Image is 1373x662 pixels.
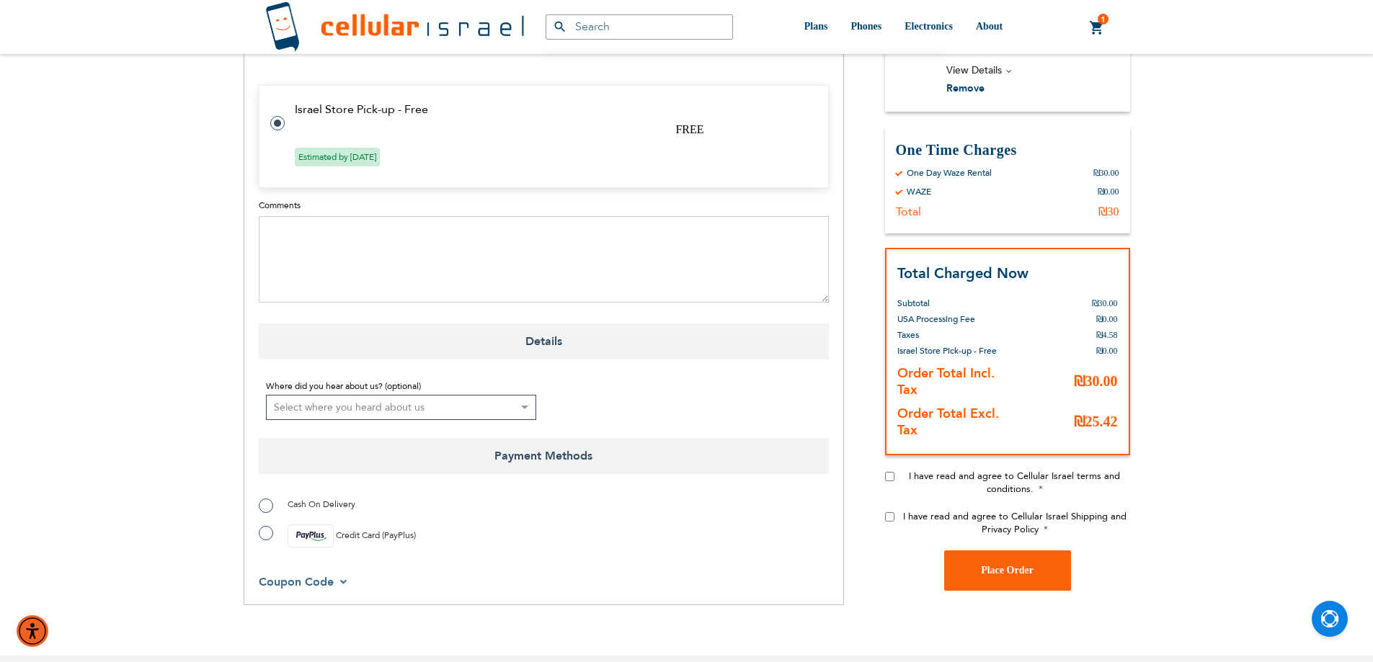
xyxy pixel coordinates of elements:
[288,498,355,510] span: Cash On Delivery
[336,529,416,541] span: Credit Card (PayPlus)
[946,63,1002,77] span: View Details
[897,285,1010,311] th: Subtotal
[946,81,985,95] span: Remove
[896,140,1119,160] h3: One Time Charges
[265,1,524,53] img: Cellular Israel Logo
[804,21,828,32] span: Plans
[976,21,1003,32] span: About
[266,380,421,392] span: Where did you hear about us? (optional)
[1089,19,1105,37] a: 1
[259,438,829,474] span: Payment Methods
[1074,373,1118,389] span: ₪30.00
[17,615,48,647] div: Accessibility Menu
[288,524,334,547] img: payplus.svg
[1096,346,1118,356] span: ₪0.00
[903,510,1127,536] span: I have read and agree to Cellular Israel Shipping and Privacy Policy
[850,21,881,32] span: Phones
[981,565,1034,576] span: Place Order
[259,323,829,359] span: Details
[1101,14,1106,25] span: 1
[897,313,975,325] span: USA Processing Fee
[897,264,1028,283] strong: Total Charged Now
[259,574,334,590] span: Coupon Code
[1096,330,1118,340] span: ₪4.58
[1093,167,1119,179] div: ₪30.00
[897,405,999,439] strong: Order Total Excl. Tax
[259,199,829,212] label: Comments
[897,345,997,357] span: Israel Store Pick-up - Free
[909,470,1120,496] span: I have read and agree to Cellular Israel terms and conditions.
[295,148,380,166] span: Estimated by [DATE]
[1098,186,1119,197] div: ₪0.00
[907,167,992,179] div: One Day Waze Rental
[897,327,1010,343] th: Taxes
[896,205,921,219] div: Total
[295,103,811,116] td: Israel Store Pick-up - Free
[907,186,931,197] div: WAZE
[944,550,1071,591] button: Place Order
[675,123,703,135] span: FREE
[905,21,953,32] span: Electronics
[897,364,995,399] strong: Order Total Incl. Tax
[546,14,733,40] input: Search
[1098,205,1119,219] div: ₪30
[1074,413,1118,429] span: ₪25.42
[1096,314,1118,324] span: ₪0.00
[1092,298,1118,308] span: ₪30.00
